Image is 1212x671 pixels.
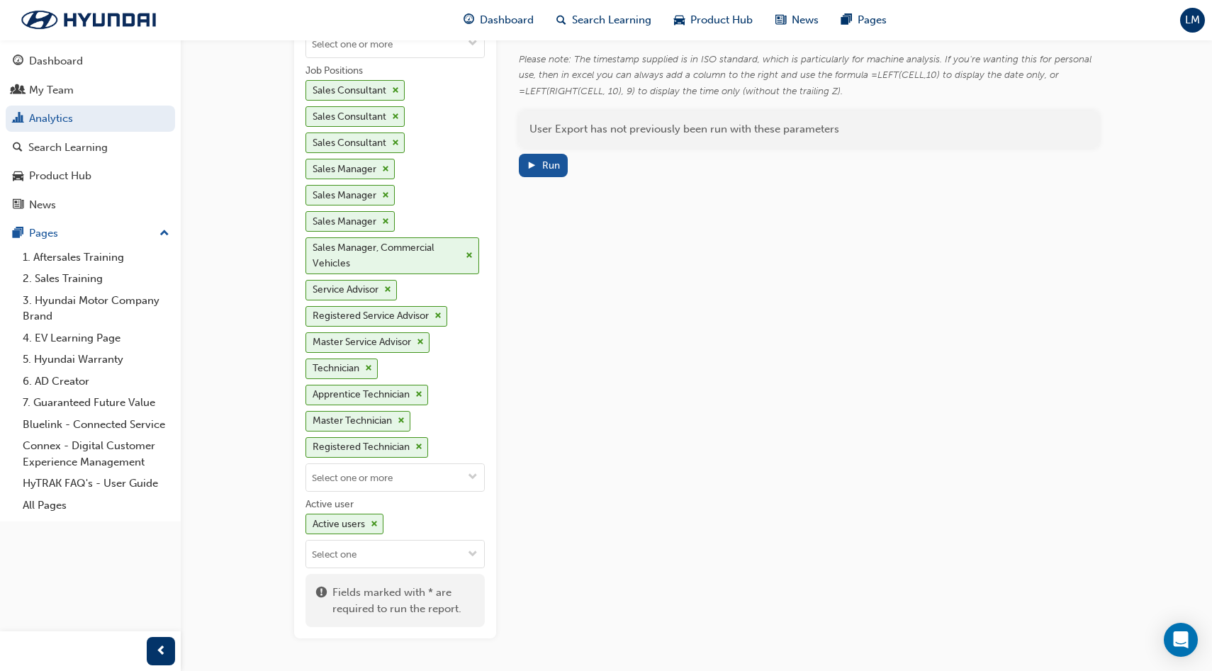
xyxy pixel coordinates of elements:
[775,11,786,29] span: news-icon
[29,225,58,242] div: Pages
[392,113,399,121] span: cross-icon
[313,109,386,125] div: Sales Consultant
[468,38,478,50] span: down-icon
[17,495,175,517] a: All Pages
[313,240,461,272] div: Sales Manager, Commercial Vehicles
[6,48,175,74] a: Dashboard
[313,282,378,298] div: Service Advisor
[17,247,175,269] a: 1. Aftersales Training
[305,497,354,512] div: Active user
[6,106,175,132] a: Analytics
[313,308,429,325] div: Registered Service Advisor
[556,11,566,29] span: search-icon
[461,30,484,57] button: toggle menu
[519,154,568,177] button: Run
[1164,623,1198,657] div: Open Intercom Messenger
[313,188,376,204] div: Sales Manager
[306,30,484,57] input: Organisationstoggle menu
[417,338,424,346] span: cross-icon
[382,218,389,226] span: cross-icon
[313,387,410,403] div: Apprentice Technician
[392,139,399,147] span: cross-icon
[480,12,534,28] span: Dashboard
[452,6,545,35] a: guage-iconDashboard
[305,64,363,78] div: Job Positions
[29,197,56,213] div: News
[17,473,175,495] a: HyTRAK FAQ's - User Guide
[542,159,560,171] div: Run
[468,549,478,561] span: down-icon
[6,77,175,103] a: My Team
[316,585,327,616] span: exclaim-icon
[415,390,422,399] span: cross-icon
[313,162,376,178] div: Sales Manager
[527,161,537,173] span: play-icon
[392,86,399,95] span: cross-icon
[313,334,411,351] div: Master Service Advisor
[17,392,175,414] a: 7. Guaranteed Future Value
[29,53,83,69] div: Dashboard
[382,191,389,200] span: cross-icon
[674,11,685,29] span: car-icon
[572,12,651,28] span: Search Learning
[1180,8,1205,33] button: LM
[13,227,23,240] span: pages-icon
[13,170,23,183] span: car-icon
[466,252,473,260] span: cross-icon
[6,45,175,220] button: DashboardMy TeamAnalyticsSearch LearningProduct HubNews
[332,585,474,616] span: Fields marked with * are required to run the report.
[1185,12,1200,28] span: LM
[545,6,663,35] a: search-iconSearch Learning
[313,439,410,456] div: Registered Technician
[17,349,175,371] a: 5. Hyundai Warranty
[13,199,23,212] span: news-icon
[6,220,175,247] button: Pages
[17,268,175,290] a: 2. Sales Training
[384,286,391,294] span: cross-icon
[6,192,175,218] a: News
[841,11,852,29] span: pages-icon
[29,168,91,184] div: Product Hub
[17,327,175,349] a: 4. EV Learning Page
[434,312,442,320] span: cross-icon
[764,6,830,35] a: news-iconNews
[17,371,175,393] a: 6. AD Creator
[17,290,175,327] a: 3. Hyundai Motor Company Brand
[313,83,386,99] div: Sales Consultant
[13,142,23,154] span: search-icon
[371,520,378,529] span: cross-icon
[690,12,753,28] span: Product Hub
[468,472,478,484] span: down-icon
[17,414,175,436] a: Bluelink - Connected Service
[6,163,175,189] a: Product Hub
[313,361,359,377] div: Technician
[159,225,169,243] span: up-icon
[6,135,175,161] a: Search Learning
[313,517,365,533] div: Active users
[28,140,108,156] div: Search Learning
[519,111,1099,148] div: User Export has not previously been run with these parameters
[306,464,484,491] input: Job PositionsSales Consultantcross-iconSales Consultantcross-iconSales Consultantcross-iconSales ...
[415,443,422,451] span: cross-icon
[461,464,484,491] button: toggle menu
[17,435,175,473] a: Connex - Digital Customer Experience Management
[313,214,376,230] div: Sales Manager
[519,52,1099,100] div: Please note: The timestamp supplied is in ISO standard, which is particularly for machine analysi...
[13,55,23,68] span: guage-icon
[13,113,23,125] span: chart-icon
[398,417,405,425] span: cross-icon
[858,12,887,28] span: Pages
[365,364,372,373] span: cross-icon
[830,6,898,35] a: pages-iconPages
[313,413,392,429] div: Master Technician
[792,12,819,28] span: News
[464,11,474,29] span: guage-icon
[461,541,484,568] button: toggle menu
[156,643,167,660] span: prev-icon
[7,5,170,35] img: Trak
[382,165,389,174] span: cross-icon
[29,82,74,98] div: My Team
[663,6,764,35] a: car-iconProduct Hub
